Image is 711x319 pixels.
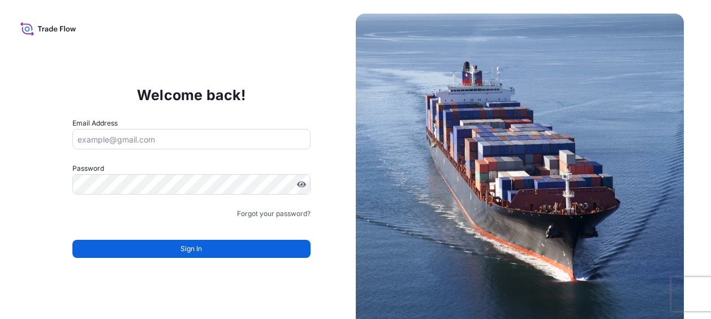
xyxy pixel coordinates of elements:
p: Welcome back! [137,86,246,104]
span: Sign In [180,243,202,255]
a: Forgot your password? [237,208,311,219]
label: Password [72,163,311,174]
button: Sign In [72,240,311,258]
input: example@gmail.com [72,129,311,149]
button: Show password [297,180,306,189]
label: Email Address [72,118,118,129]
